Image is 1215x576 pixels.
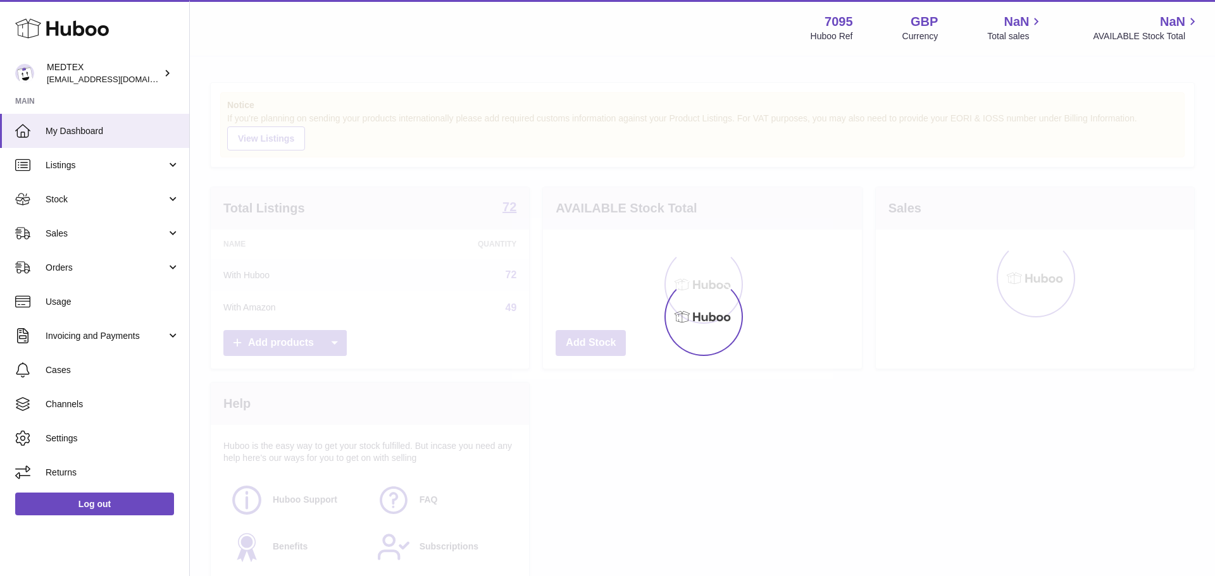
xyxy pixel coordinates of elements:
[46,398,180,410] span: Channels
[902,30,938,42] div: Currency
[46,262,166,274] span: Orders
[47,74,186,84] span: [EMAIL_ADDRESS][DOMAIN_NAME]
[911,13,938,30] strong: GBP
[46,432,180,444] span: Settings
[987,13,1044,42] a: NaN Total sales
[47,61,161,85] div: MEDTEX
[15,64,34,83] img: internalAdmin-7095@internal.huboo.com
[1093,13,1200,42] a: NaN AVAILABLE Stock Total
[1004,13,1029,30] span: NaN
[15,493,174,515] a: Log out
[46,159,166,171] span: Listings
[46,193,166,205] span: Stock
[825,13,853,30] strong: 7095
[46,467,180,479] span: Returns
[811,30,853,42] div: Huboo Ref
[987,30,1044,42] span: Total sales
[1093,30,1200,42] span: AVAILABLE Stock Total
[46,296,180,308] span: Usage
[46,125,180,137] span: My Dashboard
[1160,13,1185,30] span: NaN
[46,364,180,376] span: Cases
[46,330,166,342] span: Invoicing and Payments
[46,228,166,240] span: Sales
